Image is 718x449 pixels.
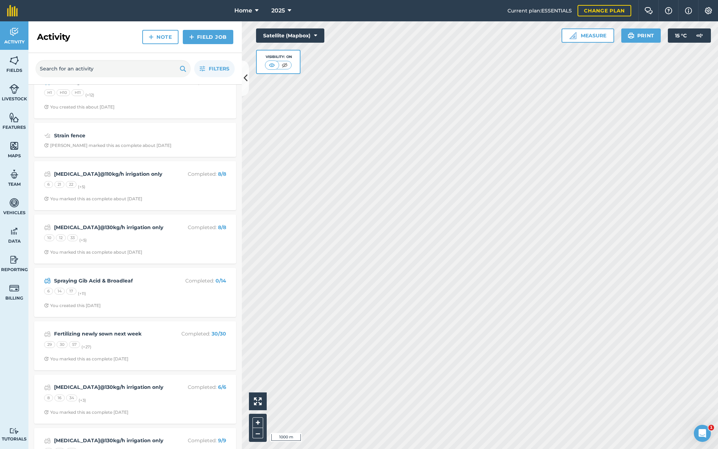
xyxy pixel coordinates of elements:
[44,196,142,202] div: You marked this as complete about [DATE]
[9,254,19,265] img: svg+xml;base64,PD94bWwgdmVyc2lvbj0iMS4wIiBlbmNvZGluZz0idXRmLTgiPz4KPCEtLSBHZW5lcmF0b3I6IEFkb2JlIE...
[44,303,101,308] div: You created this [DATE]
[85,92,94,97] small: (+ 12 )
[54,395,65,402] div: 16
[9,112,19,123] img: svg+xml;base64,PHN2ZyB4bWxucz0iaHR0cDovL3d3dy53My5vcmcvMjAwMC9zdmciIHdpZHRoPSI1NiIgaGVpZ2h0PSI2MC...
[79,237,87,242] small: (+ 5 )
[36,60,191,77] input: Search for an activity
[44,89,55,96] div: H1
[267,62,276,69] img: svg+xml;base64,PHN2ZyB4bWxucz0iaHR0cDovL3d3dy53My5vcmcvMjAwMC9zdmciIHdpZHRoPSI1MCIgaGVpZ2h0PSI0MC...
[9,84,19,94] img: svg+xml;base64,PD94bWwgdmVyc2lvbj0iMS4wIiBlbmNvZGluZz0idXRmLTgiPz4KPCEtLSBHZW5lcmF0b3I6IEFkb2JlIE...
[44,356,49,361] img: Clock with arrow pointing clockwise
[44,249,142,255] div: You marked this as complete about [DATE]
[562,28,614,43] button: Measure
[644,7,653,14] img: Two speech bubbles overlapping with the left bubble in the forefront
[9,27,19,37] img: svg+xml;base64,PD94bWwgdmVyc2lvbj0iMS4wIiBlbmNvZGluZz0idXRmLTgiPz4KPCEtLSBHZW5lcmF0b3I6IEFkb2JlIE...
[170,383,226,391] p: Completed :
[67,234,78,242] div: 33
[708,425,714,430] span: 1
[9,55,19,66] img: svg+xml;base64,PHN2ZyB4bWxucz0iaHR0cDovL3d3dy53My5vcmcvMjAwMC9zdmciIHdpZHRoPSI1NiIgaGVpZ2h0PSI2MC...
[194,60,235,77] button: Filters
[44,276,51,285] img: svg+xml;base64,PD94bWwgdmVyc2lvbj0iMS4wIiBlbmNvZGluZz0idXRmLTgiPz4KPCEtLSBHZW5lcmF0b3I6IEFkb2JlIE...
[44,170,51,178] img: svg+xml;base64,PD94bWwgdmVyc2lvbj0iMS4wIiBlbmNvZGluZz0idXRmLTgiPz4KPCEtLSBHZW5lcmF0b3I6IEFkb2JlIE...
[569,32,576,39] img: Ruler icon
[685,6,692,15] img: svg+xml;base64,PHN2ZyB4bWxucz0iaHR0cDovL3d3dy53My5vcmcvMjAwMC9zdmciIHdpZHRoPSIxNyIgaGVpZ2h0PSIxNy...
[78,291,86,296] small: (+ 11 )
[44,196,49,201] img: Clock with arrow pointing clockwise
[234,6,252,15] span: Home
[54,383,167,391] strong: [MEDICAL_DATA]@130kg/h irrigation only
[44,330,51,338] img: svg+xml;base64,PD94bWwgdmVyc2lvbj0iMS4wIiBlbmNvZGluZz0idXRmLTgiPz4KPCEtLSBHZW5lcmF0b3I6IEFkb2JlIE...
[54,288,65,295] div: 14
[252,428,263,438] button: –
[38,74,232,114] a: Fertilizing blendCompleted: 0/15H1H10H11(+12)Clock with arrow pointing clockwiseYou created this ...
[54,223,167,231] strong: [MEDICAL_DATA]@130kg/h irrigation only
[44,143,171,148] div: [PERSON_NAME] marked this as complete about [DATE]
[218,384,226,390] strong: 6 / 6
[7,5,18,16] img: fieldmargin Logo
[38,379,232,419] a: [MEDICAL_DATA]@130kg/h irrigation onlyCompleted: 6/681634(+3)Clock with arrow pointing clockwiseY...
[44,303,49,308] img: Clock with arrow pointing clockwise
[9,197,19,208] img: svg+xml;base64,PD94bWwgdmVyc2lvbj0iMS4wIiBlbmNvZGluZz0idXRmLTgiPz4KPCEtLSBHZW5lcmF0b3I6IEFkb2JlIE...
[37,31,70,43] h2: Activity
[81,344,91,349] small: (+ 27 )
[664,7,673,14] img: A question mark icon
[38,272,232,313] a: Spraying Gib Acid & BroadleafCompleted: 0/1461417(+11)Clock with arrow pointing clockwiseYou crea...
[54,181,64,188] div: 21
[38,127,232,153] a: Strain fenceClock with arrow pointing clockwise[PERSON_NAME] marked this as complete about [DATE]
[9,428,19,434] img: svg+xml;base64,PD94bWwgdmVyc2lvbj0iMS4wIiBlbmNvZGluZz0idXRmLTgiPz4KPCEtLSBHZW5lcmF0b3I6IEFkb2JlIE...
[170,170,226,178] p: Completed :
[44,250,49,254] img: Clock with arrow pointing clockwise
[44,383,51,392] img: svg+xml;base64,PD94bWwgdmVyc2lvbj0iMS4wIiBlbmNvZGluZz0idXRmLTgiPz4KPCEtLSBHZW5lcmF0b3I6IEFkb2JlIE...
[170,437,226,444] p: Completed :
[71,89,84,96] div: H11
[628,31,634,40] img: svg+xml;base64,PHN2ZyB4bWxucz0iaHR0cDovL3d3dy53My5vcmcvMjAwMC9zdmciIHdpZHRoPSIxOSIgaGVpZ2h0PSIyNC...
[218,171,226,177] strong: 8 / 8
[44,410,128,415] div: You marked this as complete [DATE]
[38,219,232,259] a: [MEDICAL_DATA]@130kg/h irrigation onlyCompleted: 8/8101233(+5)Clock with arrow pointing clockwise...
[44,410,49,414] img: Clock with arrow pointing clockwise
[66,181,76,188] div: 22
[149,33,154,41] img: svg+xml;base64,PHN2ZyB4bWxucz0iaHR0cDovL3d3dy53My5vcmcvMjAwMC9zdmciIHdpZHRoPSIxNCIgaGVpZ2h0PSIyNC...
[256,28,324,43] button: Satellite (Mapbox)
[218,437,226,444] strong: 9 / 9
[9,226,19,237] img: svg+xml;base64,PD94bWwgdmVyc2lvbj0iMS4wIiBlbmNvZGluZz0idXRmLTgiPz4KPCEtLSBHZW5lcmF0b3I6IEFkb2JlIE...
[675,28,687,43] span: 15 ° C
[78,184,85,189] small: (+ 5 )
[280,62,289,69] img: svg+xml;base64,PHN2ZyB4bWxucz0iaHR0cDovL3d3dy53My5vcmcvMjAwMC9zdmciIHdpZHRoPSI1MCIgaGVpZ2h0PSI0MC...
[57,89,70,96] div: H10
[44,104,115,110] div: You created this about [DATE]
[180,64,186,73] img: svg+xml;base64,PHN2ZyB4bWxucz0iaHR0cDovL3d3dy53My5vcmcvMjAwMC9zdmciIHdpZHRoPSIxOSIgaGVpZ2h0PSIyNC...
[170,277,226,285] p: Completed :
[209,65,229,73] span: Filters
[212,331,226,337] strong: 30 / 30
[66,395,77,402] div: 34
[216,278,226,284] strong: 0 / 14
[621,28,661,43] button: Print
[44,437,51,445] img: svg+xml;base64,PD94bWwgdmVyc2lvbj0iMS4wIiBlbmNvZGluZz0idXRmLTgiPz4KPCEtLSBHZW5lcmF0b3I6IEFkb2JlIE...
[271,6,285,15] span: 2025
[44,341,55,348] div: 29
[54,437,167,444] strong: [MEDICAL_DATA]@130kg/h irrigation only
[183,30,233,44] a: Field Job
[694,425,711,442] iframe: Intercom live chat
[142,30,179,44] a: Note
[9,283,19,294] img: svg+xml;base64,PD94bWwgdmVyc2lvbj0iMS4wIiBlbmNvZGluZz0idXRmLTgiPz4KPCEtLSBHZW5lcmF0b3I6IEFkb2JlIE...
[44,131,51,140] img: svg+xml;base64,PD94bWwgdmVyc2lvbj0iMS4wIiBlbmNvZGluZz0idXRmLTgiPz4KPCEtLSBHZW5lcmF0b3I6IEFkb2JlIE...
[44,223,51,232] img: svg+xml;base64,PD94bWwgdmVyc2lvbj0iMS4wIiBlbmNvZGluZz0idXRmLTgiPz4KPCEtLSBHZW5lcmF0b3I6IEFkb2JlIE...
[44,356,128,362] div: You marked this as complete [DATE]
[252,417,263,428] button: +
[38,326,232,366] a: Fertilizing newly sown next weekCompleted: 30/30293057(+27)Clock with arrow pointing clockwiseYou...
[54,277,167,285] strong: Spraying Gib Acid & Broadleaf
[170,330,226,338] p: Completed :
[692,28,707,43] img: svg+xml;base64,PD94bWwgdmVyc2lvbj0iMS4wIiBlbmNvZGluZz0idXRmLTgiPz4KPCEtLSBHZW5lcmF0b3I6IEFkb2JlIE...
[507,7,572,15] span: Current plan : ESSENTIALS
[54,170,167,178] strong: [MEDICAL_DATA]@110kg/h irrigation only
[54,132,167,139] strong: Strain fence
[44,105,49,109] img: Clock with arrow pointing clockwise
[704,7,713,14] img: A cog icon
[44,395,53,402] div: 8
[38,165,232,206] a: [MEDICAL_DATA]@110kg/h irrigation onlyCompleted: 8/862122(+5)Clock with arrow pointing clockwiseY...
[265,54,292,60] div: Visibility: On
[57,341,68,348] div: 30
[44,288,53,295] div: 6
